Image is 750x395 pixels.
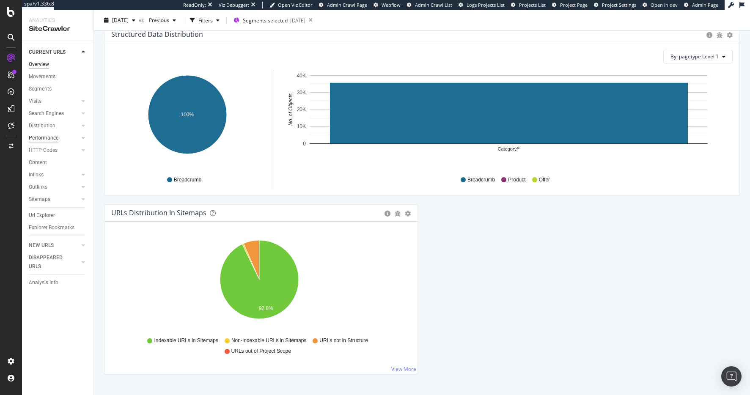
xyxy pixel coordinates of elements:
[243,17,288,24] span: Segments selected
[405,211,411,217] div: gear
[29,211,88,220] a: Url Explorer
[29,48,79,57] a: CURRENT URLS
[29,109,79,118] a: Search Engines
[29,109,64,118] div: Search Engines
[29,85,52,93] div: Segments
[29,146,58,155] div: HTTP Codes
[467,176,495,184] span: Breadcrumb
[187,14,223,27] button: Filters
[663,50,733,63] button: By: pagetype Level 1
[29,24,87,34] div: SiteCrawler
[643,2,678,8] a: Open in dev
[374,2,401,8] a: Webflow
[29,241,79,250] a: NEW URLS
[29,253,79,271] a: DISAPPEARED URLS
[407,2,452,8] a: Admin Crawl List
[29,134,79,143] a: Performance
[29,60,88,69] a: Overview
[415,2,452,8] span: Admin Crawl List
[29,97,79,106] a: Visits
[717,32,723,38] div: bug
[29,121,79,130] a: Distribution
[29,211,55,220] div: Url Explorer
[198,16,213,24] div: Filters
[154,337,218,344] span: Indexable URLs in Sitemaps
[29,195,50,204] div: Sitemaps
[29,278,58,287] div: Analysis Info
[539,176,550,184] span: Offer
[692,2,718,8] span: Admin Page
[385,211,390,217] div: circle-info
[594,2,636,8] a: Project Settings
[29,183,79,192] a: Outlinks
[284,70,726,168] svg: A chart.
[327,2,367,8] span: Admin Crawl Page
[297,107,306,112] text: 20K
[706,32,712,38] div: circle-info
[297,73,306,79] text: 40K
[219,2,249,8] div: Viz Debugger:
[269,2,313,8] a: Open Viz Editor
[382,2,401,8] span: Webflow
[29,195,79,204] a: Sitemaps
[297,90,306,96] text: 30K
[29,170,79,179] a: Inlinks
[111,235,407,333] svg: A chart.
[319,337,368,344] span: URLs not in Structure
[319,2,367,8] a: Admin Crawl Page
[29,17,87,24] div: Analytics
[29,278,88,287] a: Analysis Info
[113,70,261,168] svg: A chart.
[101,14,139,27] button: [DATE]
[727,32,733,38] div: gear
[288,93,294,126] text: No. of Objects
[29,223,74,232] div: Explorer Bookmarks
[721,366,742,387] div: Open Intercom Messenger
[498,146,520,151] text: Category/*
[297,123,306,129] text: 10K
[29,223,88,232] a: Explorer Bookmarks
[560,2,588,8] span: Project Page
[459,2,505,8] a: Logs Projects List
[552,2,588,8] a: Project Page
[29,72,55,81] div: Movements
[29,170,44,179] div: Inlinks
[183,2,206,8] div: ReadOnly:
[278,2,313,8] span: Open Viz Editor
[29,146,79,155] a: HTTP Codes
[29,158,47,167] div: Content
[111,30,203,38] div: Structured Data Distribution
[684,2,718,8] a: Admin Page
[29,97,41,106] div: Visits
[391,365,416,373] a: View More
[467,2,505,8] span: Logs Projects List
[29,134,58,143] div: Performance
[259,305,273,311] text: 92.8%
[29,48,66,57] div: CURRENT URLS
[670,53,719,60] span: By: pagetype Level 1
[602,2,636,8] span: Project Settings
[651,2,678,8] span: Open in dev
[290,17,305,24] div: [DATE]
[29,85,88,93] a: Segments
[29,72,88,81] a: Movements
[231,337,306,344] span: Non-Indexable URLs in Sitemaps
[303,141,306,147] text: 0
[508,176,525,184] span: Product
[29,253,71,271] div: DISAPPEARED URLS
[29,121,55,130] div: Distribution
[230,14,305,27] button: Segments selected[DATE]
[174,176,201,184] span: Breadcrumb
[139,16,146,24] span: vs
[231,348,291,355] span: URLs out of Project Scope
[29,60,49,69] div: Overview
[111,208,206,217] div: URLs Distribution in Sitemaps
[519,2,546,8] span: Projects List
[29,158,88,167] a: Content
[395,211,401,217] div: bug
[146,14,179,27] button: Previous
[112,16,129,24] span: 2025 Aug. 18th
